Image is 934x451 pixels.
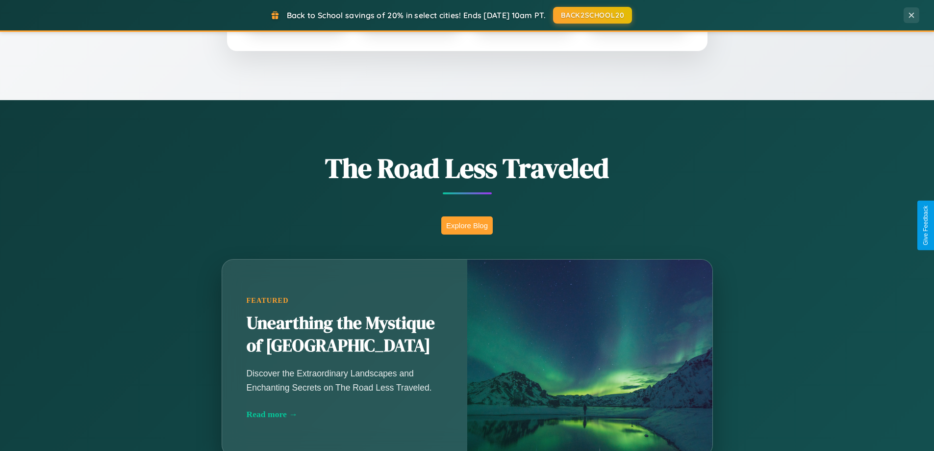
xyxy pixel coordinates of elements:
[247,312,443,357] h2: Unearthing the Mystique of [GEOGRAPHIC_DATA]
[247,409,443,420] div: Read more →
[441,216,493,235] button: Explore Blog
[553,7,632,24] button: BACK2SCHOOL20
[247,367,443,394] p: Discover the Extraordinary Landscapes and Enchanting Secrets on The Road Less Traveled.
[173,149,761,187] h1: The Road Less Traveled
[287,10,546,20] span: Back to School savings of 20% in select cities! Ends [DATE] 10am PT.
[922,206,929,245] div: Give Feedback
[247,296,443,305] div: Featured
